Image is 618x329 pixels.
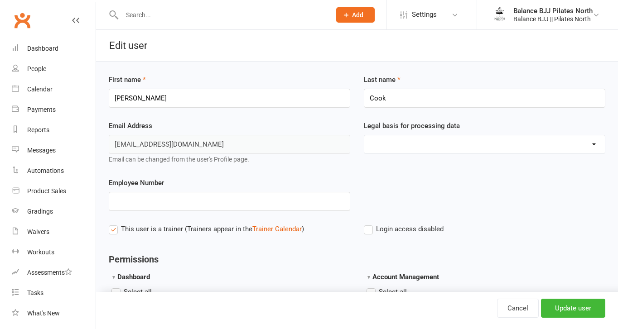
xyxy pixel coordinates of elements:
div: Balance BJJ || Pilates North [513,15,593,23]
span: Settings [412,5,437,25]
label: Last name [364,74,401,85]
a: Dashboard [12,38,96,59]
div: Gradings [27,208,53,215]
div: Payments [27,106,56,113]
a: Cancel [497,299,539,318]
a: Reports [12,120,96,140]
div: Workouts [27,248,54,256]
div: Dashboard [27,45,58,52]
span: Email can be changed from the user's Profile page. [109,156,249,163]
a: Workouts [12,242,96,262]
img: thumb_image1754262066.png [491,6,509,24]
a: Calendar [12,79,96,100]
a: Waivers [12,222,96,242]
span: Account Management [372,273,439,281]
span: Select all [124,286,152,296]
div: Tasks [27,289,43,296]
a: Assessments [12,262,96,283]
h1: Edit user [96,30,147,61]
input: Search... [119,9,324,21]
div: Waivers [27,228,49,235]
div: Automations [27,167,64,174]
div: Assessments [27,269,72,276]
span: This user is a trainer (Trainers appear in the ) [121,224,304,233]
span: Dashboard [117,273,150,281]
div: People [27,65,46,72]
div: Balance BJJ Pilates North [513,7,593,15]
input: Update user [541,299,605,318]
a: Tasks [12,283,96,303]
a: People [12,59,96,79]
label: Email Address [109,120,152,131]
a: Messages [12,140,96,161]
a: Gradings [12,201,96,222]
div: Product Sales [27,187,66,195]
span: Select all [379,286,407,296]
a: Product Sales [12,181,96,201]
label: First name [109,74,146,85]
a: Trainer Calendar [252,225,302,233]
div: Messages [27,147,56,154]
a: Clubworx [11,9,34,32]
div: What's New [27,310,60,317]
a: Automations [12,161,96,181]
div: Reports [27,126,49,134]
label: Legal basis for processing data [364,120,460,131]
button: Add [336,7,375,23]
h4: Permissions [109,254,605,264]
label: Employee Number [109,177,164,188]
span: Add [352,11,363,19]
a: Payments [12,100,96,120]
span: Login access disabled [376,224,444,233]
div: Calendar [27,86,53,93]
a: What's New [12,303,96,324]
